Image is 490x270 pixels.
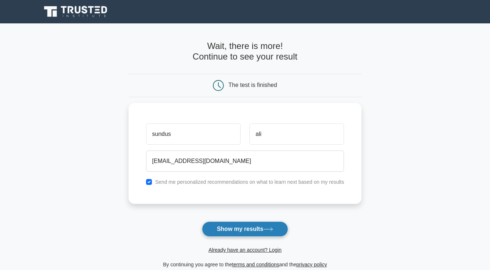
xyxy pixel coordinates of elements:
div: The test is finished [229,82,277,88]
input: Email [146,151,344,172]
button: Show my results [202,221,288,237]
input: Last name [249,123,344,145]
a: privacy policy [296,262,327,267]
a: Already have an account? Login [208,247,282,253]
input: First name [146,123,241,145]
a: terms and conditions [232,262,279,267]
label: Send me personalized recommendations on what to learn next based on my results [155,179,344,185]
div: By continuing you agree to the and the [124,260,366,269]
h4: Wait, there is more! Continue to see your result [129,41,362,62]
